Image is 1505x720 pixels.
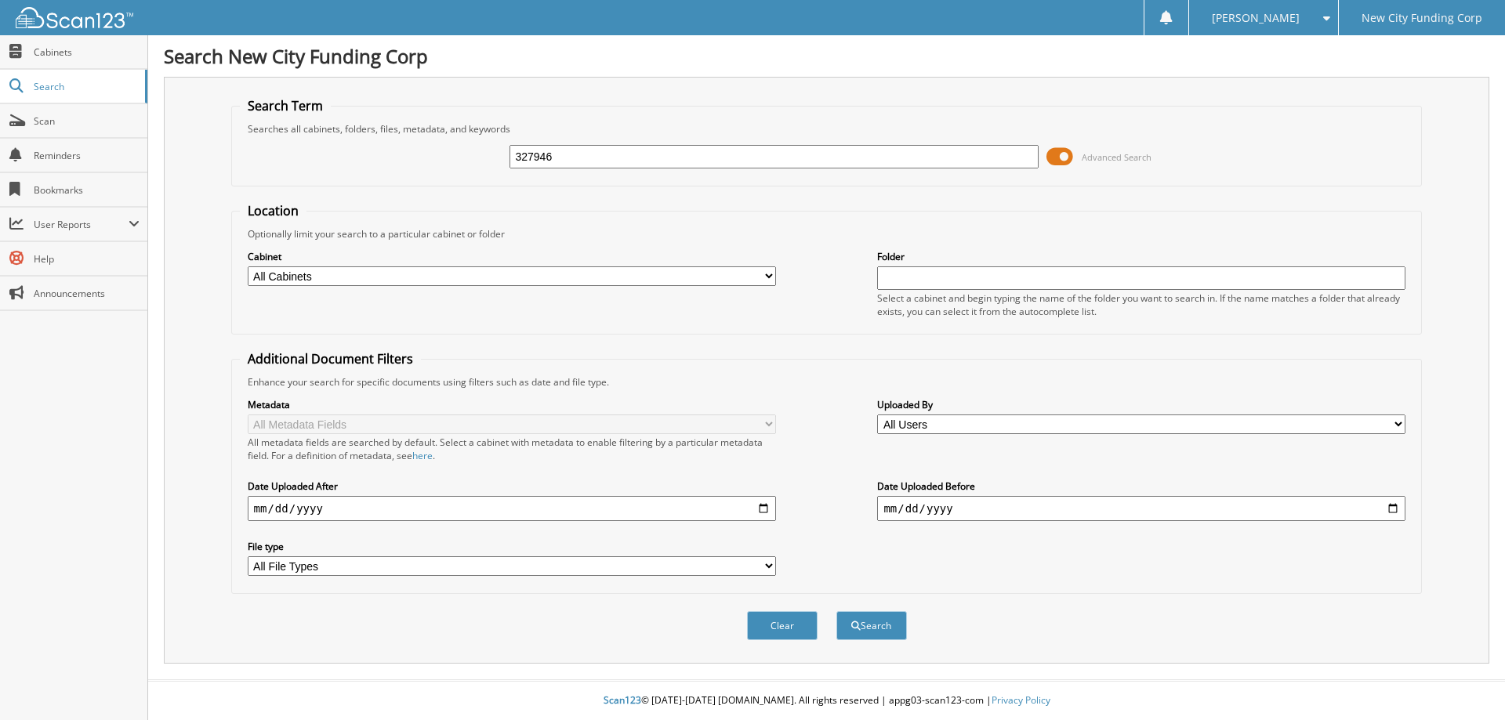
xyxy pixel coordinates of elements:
div: Enhance your search for specific documents using filters such as date and file type. [240,375,1414,389]
legend: Search Term [240,97,331,114]
span: Scan [34,114,140,128]
label: File type [248,540,776,553]
span: Scan123 [604,693,641,707]
a: Privacy Policy [992,693,1050,707]
span: Advanced Search [1082,151,1151,163]
legend: Location [240,202,306,219]
span: Search [34,80,137,93]
button: Search [836,611,907,640]
input: end [877,496,1405,521]
input: start [248,496,776,521]
span: Cabinets [34,45,140,59]
label: Uploaded By [877,398,1405,411]
span: Bookmarks [34,183,140,197]
button: Clear [747,611,818,640]
div: Select a cabinet and begin typing the name of the folder you want to search in. If the name match... [877,291,1405,318]
span: Announcements [34,287,140,300]
div: Searches all cabinets, folders, files, metadata, and keywords [240,122,1414,136]
div: All metadata fields are searched by default. Select a cabinet with metadata to enable filtering b... [248,436,776,462]
h1: Search New City Funding Corp [164,43,1489,69]
iframe: Chat Widget [1427,645,1505,720]
label: Metadata [248,398,776,411]
span: User Reports [34,218,129,231]
span: Reminders [34,149,140,162]
label: Date Uploaded Before [877,479,1405,493]
div: Optionally limit your search to a particular cabinet or folder [240,227,1414,241]
a: here [412,449,433,462]
label: Cabinet [248,250,776,263]
span: New City Funding Corp [1362,13,1482,23]
div: © [DATE]-[DATE] [DOMAIN_NAME]. All rights reserved | appg03-scan123-com | [148,682,1505,720]
span: [PERSON_NAME] [1212,13,1300,23]
img: scan123-logo-white.svg [16,7,133,28]
span: Help [34,252,140,266]
label: Date Uploaded After [248,479,776,493]
label: Folder [877,250,1405,263]
legend: Additional Document Filters [240,350,421,367]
